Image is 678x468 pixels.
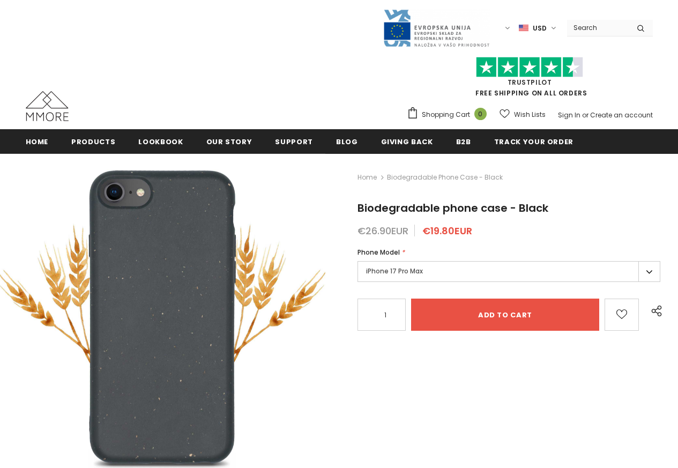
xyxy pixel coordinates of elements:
[422,224,472,237] span: €19.80EUR
[336,137,358,147] span: Blog
[387,171,503,184] span: Biodegradable phone case - Black
[381,137,433,147] span: Giving back
[411,299,599,331] input: Add to cart
[407,107,492,123] a: Shopping Cart 0
[558,110,580,120] a: Sign In
[275,137,313,147] span: support
[474,108,487,120] span: 0
[533,23,547,34] span: USD
[206,129,252,153] a: Our Story
[381,129,433,153] a: Giving back
[275,129,313,153] a: support
[138,137,183,147] span: Lookbook
[456,129,471,153] a: B2B
[407,62,653,98] span: FREE SHIPPING ON ALL ORDERS
[357,200,548,216] span: Biodegradable phone case - Black
[476,57,583,78] img: Trust Pilot Stars
[336,129,358,153] a: Blog
[206,137,252,147] span: Our Story
[494,137,573,147] span: Track your order
[71,129,115,153] a: Products
[138,129,183,153] a: Lookbook
[519,24,528,33] img: USD
[590,110,653,120] a: Create an account
[514,109,546,120] span: Wish Lists
[26,129,49,153] a: Home
[26,137,49,147] span: Home
[383,23,490,32] a: Javni Razpis
[357,224,408,237] span: €26.90EUR
[26,91,69,121] img: MMORE Cases
[357,248,400,257] span: Phone Model
[582,110,588,120] span: or
[456,137,471,147] span: B2B
[500,105,546,124] a: Wish Lists
[508,78,552,87] a: Trustpilot
[494,129,573,153] a: Track your order
[357,261,660,282] label: iPhone 17 Pro Max
[383,9,490,48] img: Javni Razpis
[567,20,629,35] input: Search Site
[422,109,470,120] span: Shopping Cart
[71,137,115,147] span: Products
[357,171,377,184] a: Home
